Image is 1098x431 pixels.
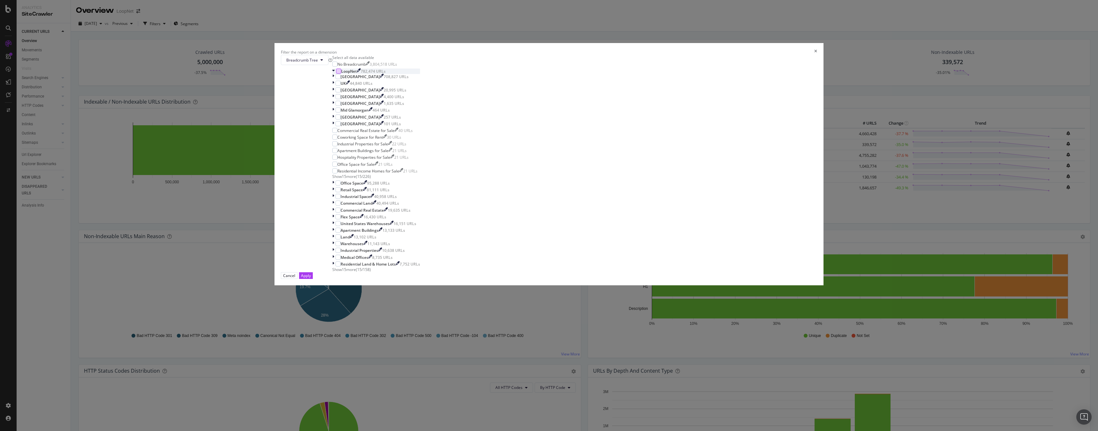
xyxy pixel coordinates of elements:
[367,241,390,246] div: 11,143 URLs
[341,107,369,113] div: Mid Glamorgan
[398,128,413,133] div: 40 URLs
[337,62,366,67] div: No Breadcrumb
[354,234,376,240] div: 13,102 URLs
[341,234,350,240] div: Land
[384,74,409,79] div: 708,827 URLs
[392,141,406,147] div: 22 URLs
[341,255,368,260] div: Medical Offices
[400,261,420,267] div: 7,752 URLs
[814,49,817,55] div: times
[1076,409,1092,425] div: Open Intercom Messenger
[337,162,374,167] div: Office Space for Sale
[337,168,399,174] div: Residential Income Homes for Sale
[286,57,318,63] span: Breadcrumb Tree
[378,162,393,167] div: 21 URLs
[341,101,380,106] div: [GEOGRAPHIC_DATA]
[382,228,405,233] div: 13,133 URLs
[384,114,401,120] div: 257 URLs
[376,201,399,206] div: 40,494 URLs
[341,121,380,127] div: [GEOGRAPHIC_DATA]
[301,273,311,278] div: Apply
[374,194,397,199] div: 40,958 URLs
[356,267,371,272] span: ( 15 / 158 )
[403,168,417,174] div: 21 URLs
[341,228,379,233] div: Apartment Buildings
[281,272,297,279] button: Cancel
[299,272,313,279] button: Apply
[337,148,388,153] div: Apartment Buildings for Sale
[372,107,390,113] div: 464 URLs
[388,208,410,213] div: 19,635 URLs
[367,187,389,193] div: 81,111 URLs
[341,194,370,199] div: Industrial Space
[384,94,404,99] div: 4,400 URLs
[337,128,395,133] div: Commercial Real Estate for Sale
[384,87,406,93] div: 20,995 URLs
[332,174,356,179] span: Show 15 more
[394,221,416,226] div: 16,151 URLs
[392,148,407,153] div: 21 URLs
[341,180,363,186] div: Office Space
[341,241,364,246] div: Warehouses
[283,273,295,278] div: Cancel
[341,81,346,86] div: UK
[341,69,357,74] div: LoopNet
[341,248,378,253] div: Industrial Properties
[341,221,390,226] div: United States Warehouses
[341,261,396,267] div: Residential Land & Home Lots
[341,74,380,79] div: [GEOGRAPHIC_DATA]
[341,87,380,93] div: [GEOGRAPHIC_DATA]
[281,49,337,55] div: Filter the report on a dimension
[382,248,405,253] div: 10,638 URLs
[341,114,380,120] div: [GEOGRAPHIC_DATA]
[281,55,328,65] button: Breadcrumb Tree
[341,187,363,193] div: Retail Space
[332,267,356,272] span: Show 15 more
[337,155,390,160] div: Hospitality Properties for Sale
[332,55,420,60] div: Select all data available
[387,135,401,140] div: 30 URLs
[364,214,386,220] div: 16,430 URLs
[361,69,386,74] div: 782,474 URLs
[341,208,384,213] div: Commercial Real Estate
[341,94,380,99] div: [GEOGRAPHIC_DATA]
[341,201,372,206] div: Commercial Land
[370,62,397,67] div: 3,804,518 URLs
[384,121,401,127] div: 101 URLs
[341,214,360,220] div: Flex Space
[384,101,404,106] div: 1,635 URLs
[337,141,388,147] div: Industrial Properties for Sale
[350,81,372,86] div: 44,840 URLs
[356,174,371,179] span: ( 15 / 226 )
[337,135,383,140] div: Coworking Space for Rent
[367,180,390,186] div: 95,288 URLs
[372,255,393,260] div: 8,735 URLs
[274,43,823,285] div: modal
[394,155,409,160] div: 21 URLs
